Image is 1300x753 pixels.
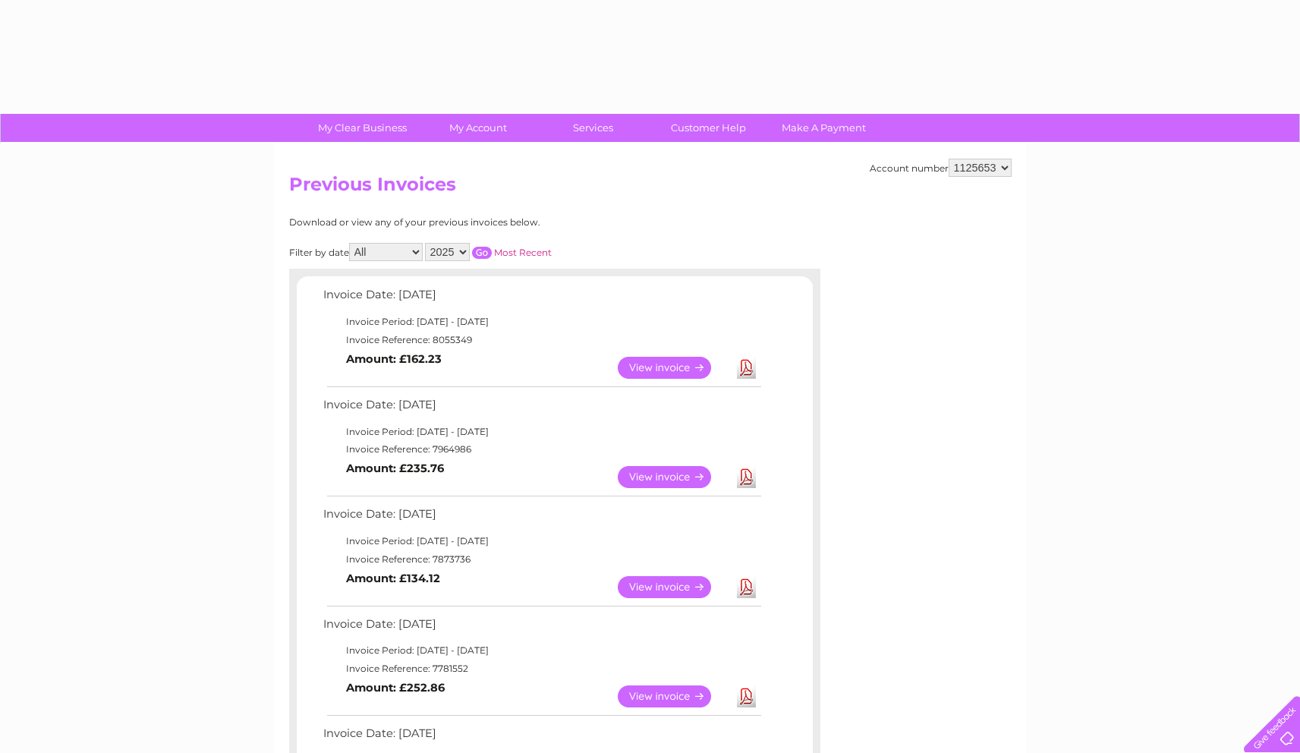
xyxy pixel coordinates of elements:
td: Invoice Date: [DATE] [319,504,763,532]
div: Filter by date [289,243,688,261]
td: Invoice Reference: 8055349 [319,331,763,349]
a: Services [530,114,656,142]
a: Most Recent [494,247,552,258]
td: Invoice Period: [DATE] - [DATE] [319,641,763,660]
a: Customer Help [646,114,771,142]
a: My Clear Business [300,114,425,142]
a: View [618,685,729,707]
a: Make A Payment [761,114,886,142]
td: Invoice Period: [DATE] - [DATE] [319,313,763,331]
div: Download or view any of your previous invoices below. [289,217,688,228]
a: Download [737,357,756,379]
b: Amount: £162.23 [346,352,442,366]
a: My Account [415,114,540,142]
td: Invoice Reference: 7964986 [319,440,763,458]
td: Invoice Period: [DATE] - [DATE] [319,423,763,441]
b: Amount: £252.86 [346,681,445,695]
a: View [618,466,729,488]
b: Amount: £235.76 [346,462,444,475]
td: Invoice Reference: 7781552 [319,660,763,678]
h2: Previous Invoices [289,174,1012,203]
b: Amount: £134.12 [346,572,440,585]
a: Download [737,466,756,488]
td: Invoice Reference: 7873736 [319,550,763,569]
a: View [618,576,729,598]
td: Invoice Date: [DATE] [319,614,763,642]
td: Invoice Date: [DATE] [319,285,763,313]
td: Invoice Date: [DATE] [319,395,763,423]
td: Invoice Period: [DATE] - [DATE] [319,532,763,550]
a: Download [737,576,756,598]
div: Account number [870,159,1012,177]
td: Invoice Date: [DATE] [319,723,763,751]
a: View [618,357,729,379]
a: Download [737,685,756,707]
